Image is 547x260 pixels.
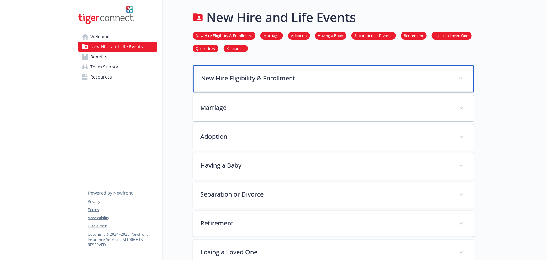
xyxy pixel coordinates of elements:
[201,219,451,228] p: Retirement
[91,42,143,52] span: New Hire and Life Events
[351,32,396,38] a: Separation or Divorce
[78,52,157,62] a: Benefits
[193,32,255,38] a: New Hire Eligibility & Enrollment
[88,199,157,204] a: Privacy
[432,32,472,38] a: Losing a Loved One
[91,72,112,82] span: Resources
[91,52,108,62] span: Benefits
[91,62,120,72] span: Team Support
[315,32,346,38] a: Having a Baby
[201,73,451,83] p: New Hire Eligibility & Enrollment
[201,190,451,199] p: Separation or Divorce
[201,132,451,141] p: Adoption
[193,124,474,150] div: Adoption
[88,223,157,229] a: Disclaimer
[193,211,474,237] div: Retirement
[193,65,474,92] div: New Hire Eligibility & Enrollment
[288,32,310,38] a: Adoption
[88,207,157,213] a: Terms
[193,95,474,121] div: Marriage
[91,32,110,42] span: Welcome
[260,32,283,38] a: Marriage
[78,62,157,72] a: Team Support
[78,72,157,82] a: Resources
[224,45,248,51] a: Resources
[78,42,157,52] a: New Hire and Life Events
[201,161,451,170] p: Having a Baby
[88,215,157,221] a: Accessibility
[201,247,451,257] p: Losing a Loved One
[193,182,474,208] div: Separation or Divorce
[193,45,218,51] a: Quick Links
[401,32,427,38] a: Retirement
[201,103,451,112] p: Marriage
[88,231,157,247] p: Copyright © 2024 - 2025 , Newfront Insurance Services, ALL RIGHTS RESERVED
[78,32,157,42] a: Welcome
[207,8,356,27] h1: New Hire and Life Events
[193,153,474,179] div: Having a Baby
